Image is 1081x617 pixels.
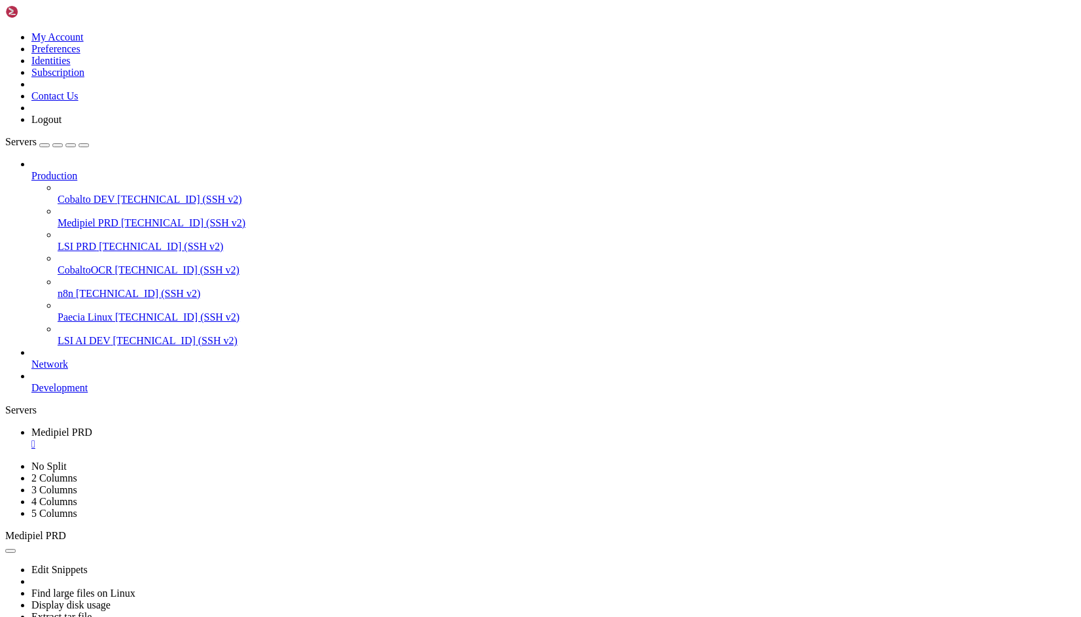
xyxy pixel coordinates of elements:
[58,323,1076,347] li: LSI AI DEV [TECHNICAL_ID] (SSH v2)
[361,512,372,523] span: ^Q
[31,114,62,125] a: Logout
[58,229,1076,253] li: LSI PRD [TECHNICAL_ID] (SSH v2)
[58,288,73,299] span: n8n
[5,429,911,441] x-row: :
[31,158,1076,347] li: Production
[5,52,911,64] x-row: ASPNETCORE_HTTP_PORTS=8080
[31,90,79,101] a: Contact Us
[5,241,911,253] x-row: KC_DB_URL=jdbc:sqlserver://[TECHNICAL_ID];databaseName=Keycloak;encrypt=false;trustServerCertific...
[5,382,911,394] x-row: :
[5,29,911,41] x-row: :
[5,158,911,170] x-row: KC_HEALTH_ENABLED=true
[31,347,1076,370] li: Network
[31,253,37,264] span: -
[220,500,230,512] span: ^C
[31,461,67,472] a: No Split
[58,264,113,275] span: CobaltoOCR
[26,289,52,299] span: ports
[58,300,1076,323] li: Paecia Linux [TECHNICAL_ID] (SSH v2)
[31,300,37,311] span: -
[366,500,382,512] span: M-]
[5,335,911,347] x-row: : datalust/seq:2024.3
[31,67,84,78] a: Subscription
[76,288,200,299] span: [TECHNICAL_ID] (SSH v2)
[5,147,911,158] x-row: :
[16,430,89,440] span: medipiel.redis
[5,311,911,323] x-row: 9002:9000
[115,264,239,275] span: [TECHNICAL_ID] (SSH v2)
[31,427,1076,450] a: Medipiel PRD
[5,170,911,182] x-row: ENV_KC_METRICS_ENABLED=true
[26,112,52,122] span: image
[5,123,911,135] x-row: : medipiel.Identity.prd
[31,599,111,610] a: Display disk usage
[5,359,911,370] x-row: :
[31,170,77,181] span: Production
[58,335,1076,347] a: LSI AI DEV [TECHNICAL_ID] (SSH v2)
[31,370,1076,394] li: Development
[288,512,304,523] span: M-E
[58,217,118,228] span: Medipiel PRD
[31,65,37,75] span: -
[5,530,66,541] span: Medipiel PRD
[37,500,47,512] span: ^O
[26,347,99,358] span: container_name
[31,241,37,252] span: -
[31,218,37,228] span: -
[31,170,1076,182] a: Production
[31,41,37,52] span: -
[5,111,911,123] x-row: : [DOMAIN_NAME][URL]
[31,588,135,599] a: Find large files on Linux
[5,76,911,88] x-row: :
[173,500,183,512] span: ^T
[31,194,37,205] span: -
[31,395,37,405] span: -
[31,312,37,323] span: -
[31,55,71,66] a: Identities
[94,500,105,512] span: ^W
[58,194,115,205] span: Cobalto DEV
[26,359,84,370] span: environment
[5,288,911,300] x-row: :
[31,265,37,275] span: -
[5,370,911,382] x-row: ACCEPT_EULA=Y
[26,383,52,393] span: ports
[121,217,245,228] span: [TECHNICAL_ID] (SSH v2)
[31,31,84,43] a: My Account
[26,29,84,40] span: environment
[5,264,911,276] x-row: KC_DB_USERNAME=cobalto
[26,135,63,146] span: command
[31,371,37,381] span: -
[58,241,96,252] span: LSI PRD
[5,476,911,488] x-row: :
[5,136,89,147] a: Servers
[31,230,37,240] span: -
[5,182,911,194] x-row: KEYCLOAK_ADMIN=admin
[5,217,911,229] x-row: KC_HOSTNAME_STRICT_HTTPS=false
[225,512,236,523] span: ^/
[26,147,84,158] span: environment
[309,500,325,512] span: M-A
[117,194,241,205] span: [TECHNICAL_ID] (SSH v2)
[5,465,911,476] x-row: : always
[5,17,911,29] x-row: : medipiel.Gateway.prd
[26,465,63,476] span: restart
[5,253,911,264] x-row: KC_TRANSACTION_XA_ENABLED=false
[31,382,1076,394] a: Development
[26,124,99,134] span: container_name
[58,194,1076,205] a: Cobalto DEV [TECHNICAL_ID] (SSH v2)
[16,324,79,334] span: medipiel.seq
[31,564,88,575] a: Edit Snippets
[5,441,911,453] x-row: : redis:7.2.5
[88,311,93,323] div: (15, 26)
[58,264,1076,276] a: CobaltoOCR [TECHNICAL_ID] (SSH v2)
[31,53,37,63] span: -
[31,359,68,370] span: Network
[434,500,450,512] span: M-Q
[272,500,288,512] span: M-U
[5,136,37,147] span: Servers
[31,508,77,519] a: 5 Columns
[5,135,911,147] x-row: : start-dev --verbose
[31,382,88,393] span: Development
[58,311,1076,323] a: Paecia Linux [TECHNICAL_ID] (SSH v2)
